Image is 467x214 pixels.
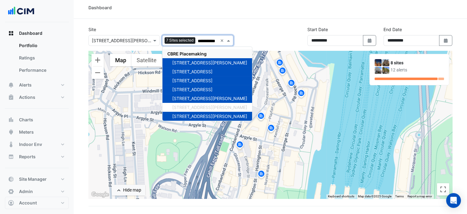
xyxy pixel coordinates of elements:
[5,138,69,151] button: Indoor Env
[446,193,461,208] div: Open Intercom Messenger
[5,197,69,209] button: Account
[91,67,104,79] button: Zoom out
[8,154,14,160] app-icon: Reports
[19,30,42,36] span: Dashboard
[19,176,47,182] span: Site Manager
[220,37,225,44] span: Clear
[14,39,69,52] a: Portfolio
[88,4,112,11] div: Dashboard
[131,54,162,66] button: Show satellite imagery
[19,82,32,88] span: Alerts
[8,30,14,36] app-icon: Dashboard
[391,67,444,73] div: 12 alerts
[165,37,195,43] span: 7 Sites selected
[5,114,69,126] button: Charts
[172,105,247,110] span: [STREET_ADDRESS][PERSON_NAME]
[112,185,145,196] button: Hide map
[8,176,14,182] app-icon: Site Manager
[19,200,37,206] span: Account
[256,169,266,180] img: site-pin.svg
[19,117,33,123] span: Charts
[358,195,391,198] span: Map data ©2025 Google
[443,38,449,43] fa-icon: Select Date
[437,183,449,196] button: Toggle fullscreen view
[375,67,382,74] img: 33 Playfair Street
[19,154,36,160] span: Reports
[88,26,96,33] label: Site
[14,64,69,76] a: Performance
[5,126,69,138] button: Meters
[8,141,14,147] app-icon: Indoor Env
[367,38,372,43] fa-icon: Select Date
[286,79,296,89] img: site-pin.svg
[90,191,110,199] img: Google
[19,188,33,195] span: Admin
[172,69,212,74] span: [STREET_ADDRESS]
[328,194,354,199] button: Keyboard shortcuts
[90,191,110,199] a: Open this area in Google Maps (opens a new window)
[391,60,444,66] div: 8 sites
[8,82,14,88] app-icon: Alerts
[5,151,69,163] button: Reports
[5,185,69,198] button: Admin
[172,87,212,92] span: [STREET_ADDRESS]
[8,117,14,123] app-icon: Charts
[19,94,35,100] span: Actions
[5,27,69,39] button: Dashboard
[5,79,69,91] button: Alerts
[5,39,69,79] div: Dashboard
[5,173,69,185] button: Site Manager
[8,188,14,195] app-icon: Admin
[7,5,35,17] img: Company Logo
[382,67,389,74] img: 80 George Street
[395,195,404,198] a: Terms (opens in new tab)
[382,59,389,66] img: 12-26 Playfair Street
[14,52,69,64] a: Ratings
[383,26,402,33] label: End Date
[172,114,247,119] span: [STREET_ADDRESS][PERSON_NAME]
[123,187,141,193] div: Hide map
[8,94,14,100] app-icon: Actions
[5,91,69,103] button: Actions
[91,54,104,66] button: Zoom in
[407,195,432,198] a: Report a map error
[256,111,266,122] img: site-pin.svg
[172,78,212,83] span: [STREET_ADDRESS]
[172,96,247,101] span: [STREET_ADDRESS][PERSON_NAME]
[235,140,245,151] img: site-pin.svg
[275,58,285,69] img: site-pin.svg
[375,59,382,66] img: 1-5 Hickson Road
[307,26,328,33] label: Start Date
[296,89,306,99] img: site-pin.svg
[8,129,14,135] app-icon: Meters
[278,66,287,77] img: site-pin.svg
[19,129,34,135] span: Meters
[162,46,252,121] ng-dropdown-panel: Options list
[167,51,207,56] span: CBRE Placemaking
[172,60,247,65] span: [STREET_ADDRESS][PERSON_NAME]
[19,141,42,147] span: Indoor Env
[266,123,276,134] img: site-pin.svg
[110,54,131,66] button: Show street map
